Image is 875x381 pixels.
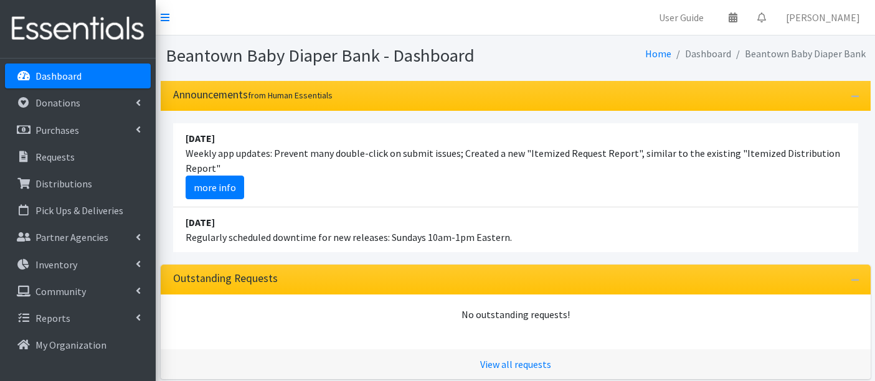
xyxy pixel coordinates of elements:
[5,198,151,223] a: Pick Ups & Deliveries
[671,45,731,63] li: Dashboard
[5,90,151,115] a: Donations
[5,306,151,331] a: Reports
[35,124,79,136] p: Purchases
[35,258,77,271] p: Inventory
[186,132,215,144] strong: [DATE]
[35,96,80,109] p: Donations
[173,307,858,322] div: No outstanding requests!
[5,118,151,143] a: Purchases
[248,90,333,101] small: from Human Essentials
[649,5,714,30] a: User Guide
[5,332,151,357] a: My Organization
[35,285,86,298] p: Community
[5,171,151,196] a: Distributions
[186,176,244,199] a: more info
[173,123,858,207] li: Weekly app updates: Prevent many double-click on submit issues; Created a new "Itemized Request R...
[480,358,551,370] a: View all requests
[35,312,70,324] p: Reports
[5,225,151,250] a: Partner Agencies
[35,204,123,217] p: Pick Ups & Deliveries
[5,63,151,88] a: Dashboard
[35,231,108,243] p: Partner Agencies
[186,216,215,228] strong: [DATE]
[166,45,511,67] h1: Beantown Baby Diaper Bank - Dashboard
[35,339,106,351] p: My Organization
[776,5,870,30] a: [PERSON_NAME]
[731,45,866,63] li: Beantown Baby Diaper Bank
[35,177,92,190] p: Distributions
[5,144,151,169] a: Requests
[5,279,151,304] a: Community
[173,272,278,285] h3: Outstanding Requests
[645,47,671,60] a: Home
[173,88,333,101] h3: Announcements
[35,70,82,82] p: Dashboard
[35,151,75,163] p: Requests
[5,8,151,50] img: HumanEssentials
[5,252,151,277] a: Inventory
[173,207,858,252] li: Regularly scheduled downtime for new releases: Sundays 10am-1pm Eastern.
